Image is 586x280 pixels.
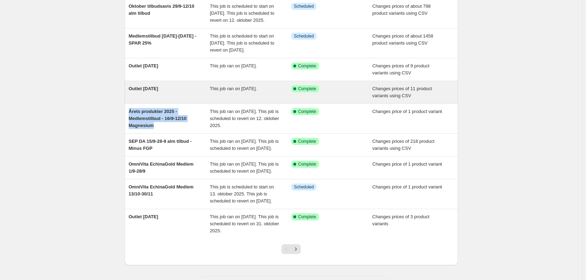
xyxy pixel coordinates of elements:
span: Changes prices of about 1458 product variants using CSV [372,33,433,46]
span: Complete [298,109,316,114]
span: This job is scheduled to start on [DATE]. This job is scheduled to revert on [DATE]. [210,33,274,53]
span: Changes price of 1 product variant [372,109,442,114]
span: Changes prices of 11 product variants using CSV [372,86,432,98]
span: This job ran on [DATE]. [210,63,257,68]
span: This job ran on [DATE]. [210,86,257,91]
span: Changes price of 1 product variant [372,161,442,167]
span: Changes price of 1 product variant [372,184,442,189]
span: Changes prices of 218 product variants using CSV [372,139,434,151]
span: Complete [298,161,316,167]
span: Changes prices of 9 product variants using CSV [372,63,429,75]
button: Next [291,244,301,254]
span: Scheduled [294,184,314,190]
span: Outlet [DATE] [129,214,158,219]
span: Outlet [DATE] [129,86,158,91]
span: Årets produkter 2025 - Medlemstilbud - 16/9-12/10 Magnesium [129,109,187,128]
span: This job ran on [DATE]. This job is scheduled to revert on 31. oktober 2025. [210,214,279,233]
span: OmniVita EchinaGold Medlem 13/10-30/11 [129,184,194,196]
span: This job is scheduled to start on 13. oktober 2025. This job is scheduled to revert on [DATE]. [210,184,274,204]
span: This job ran on [DATE]. This job is scheduled to revert on [DATE]. [210,161,279,174]
span: Complete [298,63,316,69]
span: Scheduled [294,33,314,39]
span: SEP DA 15/9-28-9 alm tilbud - Minus FGP [129,139,192,151]
span: Medlemstilbud [DATE]-[DATE] - SPAR 25% [129,33,197,46]
span: Complete [298,139,316,144]
span: This job ran on [DATE]. This job is scheduled to revert on 12. oktober 2025. [210,109,279,128]
span: Changes prices of 3 product variants [372,214,429,226]
span: Outlet [DATE] [129,63,158,68]
span: Changes prices of about 798 product variants using CSV [372,4,431,16]
span: Complete [298,214,316,220]
span: This job is scheduled to start on [DATE]. This job is scheduled to revert on 12. oktober 2025. [210,4,274,23]
span: This job ran on [DATE]. This job is scheduled to revert on [DATE]. [210,139,279,151]
span: Scheduled [294,4,314,9]
span: Complete [298,86,316,92]
nav: Pagination [281,244,301,254]
span: Oktober tilbudsavis 29/9-12/10 alm tilbud [129,4,194,16]
span: OmniVita EchinaGold Medlem 1/9-28/9 [129,161,194,174]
